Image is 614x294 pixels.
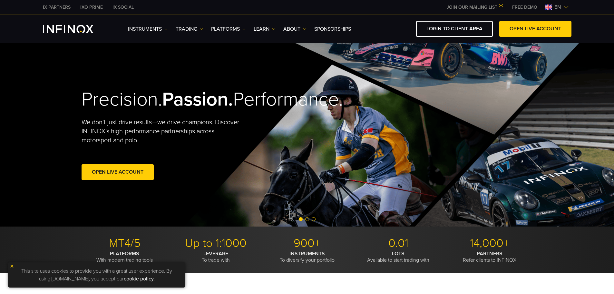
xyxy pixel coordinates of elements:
span: Go to slide 2 [305,217,309,221]
p: Refer clients to INFINOX [446,250,533,263]
a: cookie policy [124,276,154,282]
p: With modern trading tools [82,250,168,263]
p: Available to start trading with [355,250,442,263]
a: INFINOX [38,4,75,11]
strong: LEVERAGE [203,250,228,257]
span: Go to slide 3 [312,217,316,221]
a: LOGIN TO CLIENT AREA [416,21,493,37]
a: INFINOX [108,4,139,11]
strong: Passion. [162,88,233,111]
p: To trade with [173,250,259,263]
a: Instruments [128,25,168,33]
p: This site uses cookies to provide you with a great user experience. By using [DOMAIN_NAME], you a... [11,266,182,284]
a: ABOUT [283,25,306,33]
a: SPONSORSHIPS [314,25,351,33]
strong: PARTNERS [477,250,502,257]
strong: PLATFORMS [110,250,139,257]
a: INFINOX Logo [43,25,109,33]
a: Open Live Account [82,164,154,180]
p: We don't just drive results—we drive champions. Discover INFINOX’s high-performance partnerships ... [82,118,244,145]
a: PLATFORMS [211,25,246,33]
p: 900+ [264,236,350,250]
strong: LOTS [392,250,404,257]
a: JOIN OUR MAILING LIST [442,5,507,10]
a: Learn [254,25,275,33]
h2: Precision. Performance. [82,88,285,111]
a: TRADING [176,25,203,33]
img: yellow close icon [10,264,14,269]
a: INFINOX [75,4,108,11]
p: MT4/5 [82,236,168,250]
p: Up to 1:1000 [173,236,259,250]
p: To diversify your portfolio [264,250,350,263]
a: INFINOX MENU [507,4,542,11]
strong: INSTRUMENTS [289,250,325,257]
span: Go to slide 1 [299,217,303,221]
p: 0.01 [355,236,442,250]
a: OPEN LIVE ACCOUNT [499,21,571,37]
p: 14,000+ [446,236,533,250]
span: en [552,3,564,11]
